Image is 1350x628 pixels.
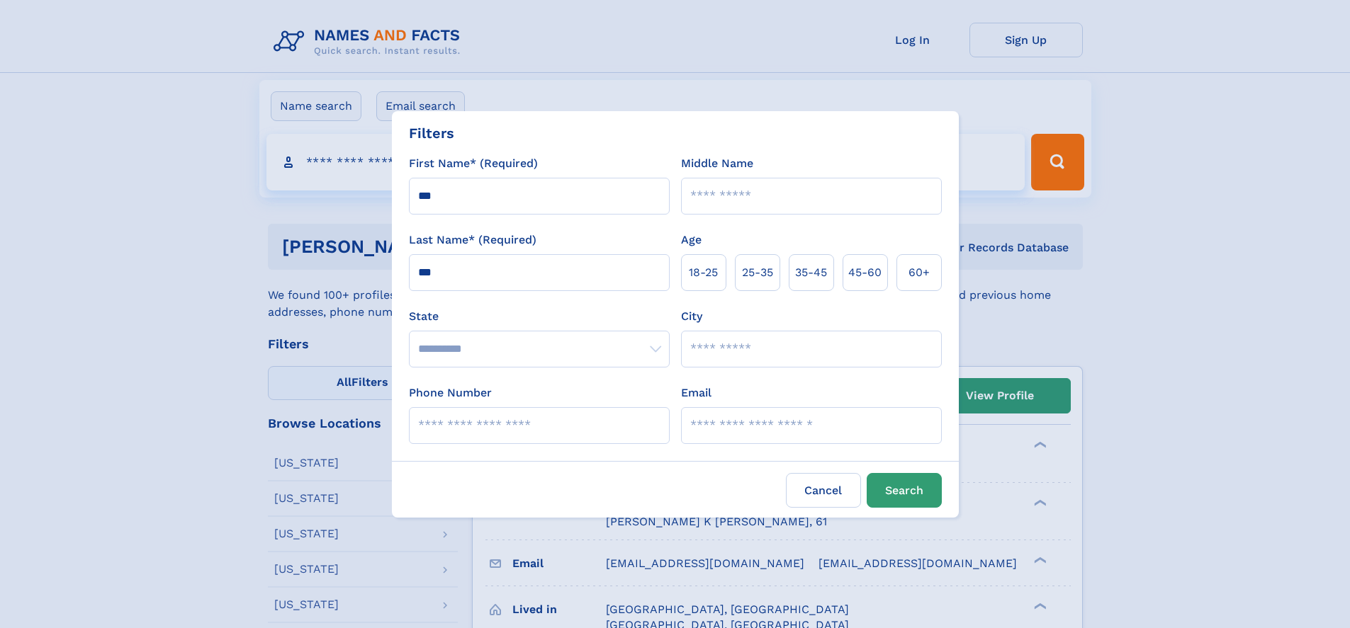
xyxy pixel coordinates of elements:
[786,473,861,508] label: Cancel
[409,308,670,325] label: State
[742,264,773,281] span: 25‑35
[909,264,930,281] span: 60+
[681,155,753,172] label: Middle Name
[409,122,454,144] div: Filters
[409,232,536,249] label: Last Name* (Required)
[681,232,702,249] label: Age
[681,384,711,401] label: Email
[795,264,827,281] span: 35‑45
[681,308,702,325] label: City
[689,264,718,281] span: 18‑25
[409,384,492,401] label: Phone Number
[848,264,882,281] span: 45‑60
[867,473,942,508] button: Search
[409,155,538,172] label: First Name* (Required)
